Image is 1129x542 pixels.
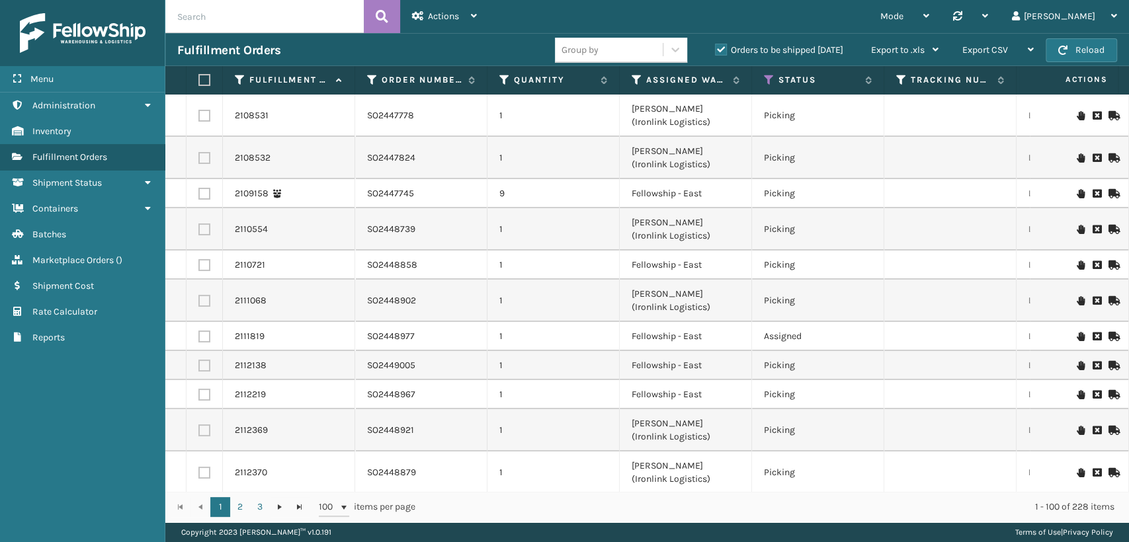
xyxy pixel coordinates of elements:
a: 2109158 [235,187,269,200]
td: 1 [487,351,620,380]
a: 1 [210,497,230,517]
a: SO2448858 [367,258,417,272]
span: Containers [32,203,78,214]
span: Rate Calculator [32,306,97,317]
a: SO2448977 [367,330,415,343]
span: Export to .xls [871,44,925,56]
a: SO2448967 [367,388,415,401]
a: SO2447745 [367,187,414,200]
div: Group by [562,43,599,57]
a: 2110554 [235,223,268,236]
span: Mode [880,11,903,22]
a: Terms of Use [1015,527,1061,537]
label: Status [778,74,858,86]
i: Request to Be Cancelled [1093,189,1101,198]
td: Fellowship - East [620,380,752,409]
i: Request to Be Cancelled [1093,390,1101,399]
span: Go to the last page [294,502,305,512]
i: On Hold [1077,361,1085,370]
a: SO2448879 [367,466,416,479]
div: 1 - 100 of 228 items [434,500,1114,514]
i: Mark as Shipped [1108,260,1116,270]
img: logo [20,13,146,53]
td: Picking [752,380,884,409]
span: ( ) [116,254,122,266]
i: Request to Be Cancelled [1093,426,1101,435]
div: | [1015,522,1113,542]
span: Reports [32,332,65,343]
td: 1 [487,208,620,251]
td: [PERSON_NAME] (Ironlink Logistics) [620,280,752,322]
a: 2111819 [235,330,265,343]
td: 1 [487,251,620,280]
i: Request to Be Cancelled [1093,260,1101,270]
td: Fellowship - East [620,322,752,351]
a: SO2448739 [367,223,415,236]
i: Mark as Shipped [1108,361,1116,370]
a: SO2447824 [367,151,415,165]
td: Picking [752,137,884,179]
i: Mark as Shipped [1108,225,1116,234]
a: 2108531 [235,109,269,122]
td: 1 [487,322,620,351]
td: Picking [752,251,884,280]
label: Orders to be shipped [DATE] [715,44,843,56]
i: Mark as Shipped [1108,153,1116,163]
a: 2112370 [235,466,267,479]
label: Quantity [514,74,594,86]
td: Assigned [752,322,884,351]
span: Administration [32,100,95,111]
td: [PERSON_NAME] (Ironlink Logistics) [620,451,752,494]
i: On Hold [1077,153,1085,163]
td: Picking [752,280,884,322]
a: 2 [230,497,250,517]
span: 100 [319,500,339,514]
td: [PERSON_NAME] (Ironlink Logistics) [620,208,752,251]
span: Fulfillment Orders [32,151,107,163]
i: Mark as Shipped [1108,189,1116,198]
td: Picking [752,409,884,451]
span: Actions [428,11,459,22]
i: Request to Be Cancelled [1093,361,1101,370]
a: SO2448921 [367,424,414,437]
i: Request to Be Cancelled [1093,296,1101,305]
i: Mark as Shipped [1108,468,1116,477]
span: Shipment Status [32,177,102,188]
td: 1 [487,137,620,179]
a: 2112138 [235,359,267,372]
a: 2112369 [235,424,268,437]
span: Batches [32,229,66,240]
td: Picking [752,451,884,494]
i: On Hold [1077,225,1085,234]
span: Menu [30,73,54,85]
label: Order Number [382,74,462,86]
button: Reload [1046,38,1117,62]
td: 1 [487,95,620,137]
p: Copyright 2023 [PERSON_NAME]™ v 1.0.191 [181,522,331,542]
td: Fellowship - East [620,179,752,208]
span: Shipment Cost [32,280,94,291]
span: Inventory [32,126,71,137]
a: Privacy Policy [1063,527,1113,537]
td: 1 [487,280,620,322]
label: Assigned Warehouse [646,74,726,86]
td: Picking [752,208,884,251]
span: Export CSV [962,44,1008,56]
a: SO2447778 [367,109,414,122]
i: Request to Be Cancelled [1093,225,1101,234]
a: 2110721 [235,258,265,272]
td: 1 [487,380,620,409]
td: 1 [487,409,620,451]
span: items per page [319,497,415,517]
td: Picking [752,351,884,380]
td: [PERSON_NAME] (Ironlink Logistics) [620,95,752,137]
i: Mark as Shipped [1108,111,1116,120]
span: Actions [1023,69,1115,91]
td: Picking [752,179,884,208]
a: 2111068 [235,294,267,307]
h3: Fulfillment Orders [177,42,280,58]
td: Picking [752,95,884,137]
td: [PERSON_NAME] (Ironlink Logistics) [620,137,752,179]
i: On Hold [1077,111,1085,120]
i: On Hold [1077,468,1085,477]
